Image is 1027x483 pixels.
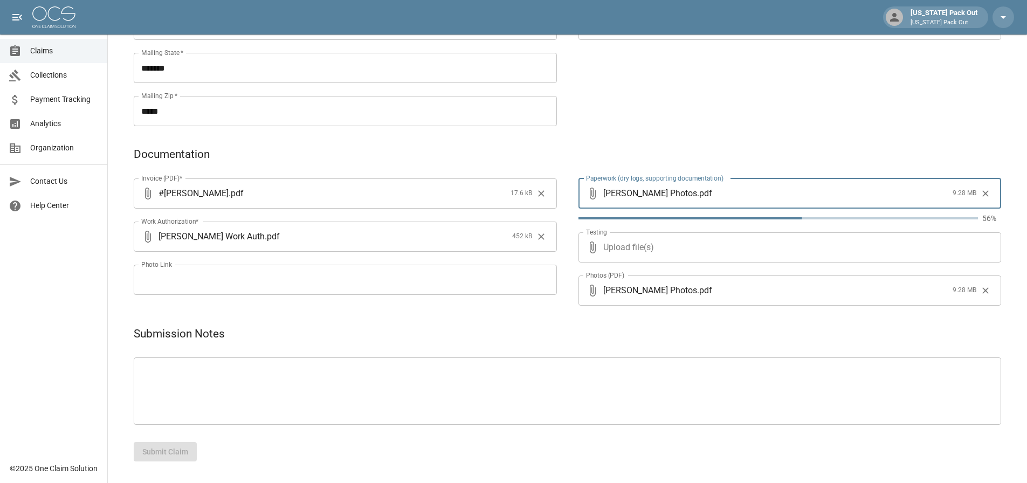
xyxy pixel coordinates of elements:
label: Mailing State [141,48,183,57]
label: Work Authorization* [141,217,199,226]
button: Clear [533,185,549,202]
img: ocs-logo-white-transparent.png [32,6,75,28]
button: Clear [533,229,549,245]
label: Mailing Zip [141,91,178,100]
span: . pdf [229,187,244,199]
span: . pdf [697,284,712,296]
div: [US_STATE] Pack Out [906,8,982,27]
span: Organization [30,142,99,154]
div: © 2025 One Claim Solution [10,463,98,474]
span: Collections [30,70,99,81]
span: Contact Us [30,176,99,187]
button: Clear [977,185,994,202]
button: open drawer [6,6,28,28]
p: [US_STATE] Pack Out [911,18,977,27]
span: Claims [30,45,99,57]
span: 452 kB [512,231,532,242]
span: [PERSON_NAME] Photos [603,284,697,296]
span: 9.28 MB [953,188,976,199]
span: Upload file(s) [603,232,973,263]
span: Payment Tracking [30,94,99,105]
span: #[PERSON_NAME] [158,187,229,199]
span: 9.28 MB [953,285,976,296]
span: [PERSON_NAME] Photos [603,187,697,199]
span: 17.6 kB [511,188,532,199]
p: 56% [982,213,1001,224]
label: Paperwork (dry logs, supporting documentation) [586,174,723,183]
button: Clear [977,282,994,299]
label: Invoice (PDF)* [141,174,183,183]
label: Testing [586,227,607,237]
label: Photo Link [141,260,172,269]
label: Photos (PDF) [586,271,624,280]
span: Help Center [30,200,99,211]
span: . pdf [265,230,280,243]
span: [PERSON_NAME] Work Auth [158,230,265,243]
span: . pdf [697,187,712,199]
span: Analytics [30,118,99,129]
